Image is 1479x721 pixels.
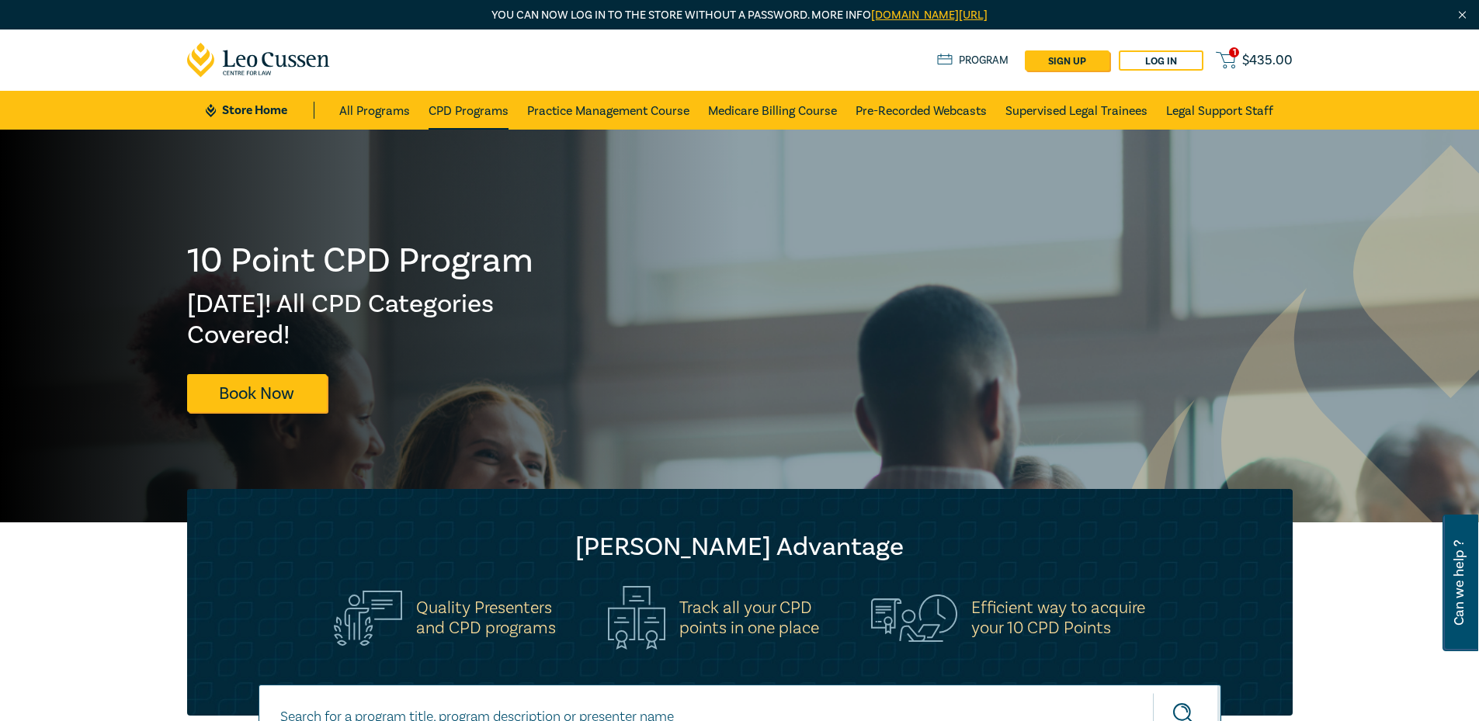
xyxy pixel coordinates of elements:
p: You can now log in to the store without a password. More info [187,7,1293,24]
a: Medicare Billing Course [708,91,837,130]
a: Store Home [206,102,314,119]
a: Log in [1119,50,1203,71]
h2: [DATE]! All CPD Categories Covered! [187,289,535,351]
h5: Efficient way to acquire your 10 CPD Points [971,598,1145,638]
h2: [PERSON_NAME] Advantage [218,532,1262,563]
a: Program [937,52,1009,69]
a: Book Now [187,374,327,412]
h5: Quality Presenters and CPD programs [416,598,556,638]
a: Supervised Legal Trainees [1005,91,1147,130]
img: Quality Presenters<br>and CPD programs [334,591,402,646]
span: Can we help ? [1452,524,1467,642]
img: Close [1456,9,1469,22]
h5: Track all your CPD points in one place [679,598,819,638]
a: All Programs [339,91,410,130]
span: 1 [1229,47,1239,57]
a: sign up [1025,50,1109,71]
img: Track all your CPD<br>points in one place [608,586,665,650]
a: Legal Support Staff [1166,91,1273,130]
span: $ 435.00 [1242,52,1293,69]
h1: 10 Point CPD Program [187,241,535,281]
a: CPD Programs [429,91,509,130]
a: [DOMAIN_NAME][URL] [871,8,988,23]
a: Pre-Recorded Webcasts [856,91,987,130]
a: Practice Management Course [527,91,689,130]
img: Efficient way to acquire<br>your 10 CPD Points [871,594,957,641]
